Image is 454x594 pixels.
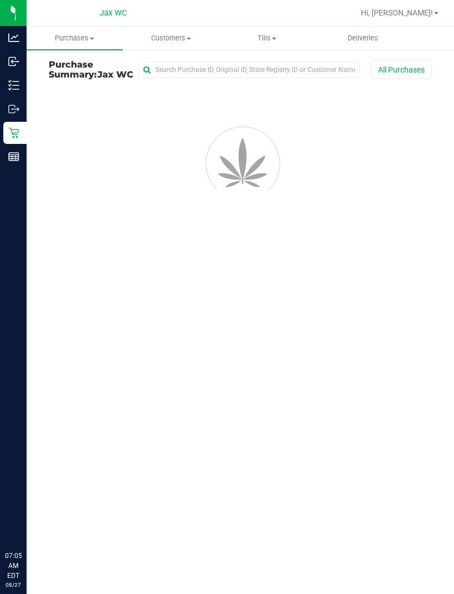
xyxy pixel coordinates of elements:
[5,551,22,581] p: 07:05 AM EDT
[219,27,315,50] a: Tills
[8,127,19,138] inline-svg: Retail
[361,8,433,17] span: Hi, [PERSON_NAME]!
[100,8,127,18] span: Jax WC
[8,80,19,91] inline-svg: Inventory
[138,61,360,78] input: Search Purchase ID, Original ID, State Registry ID or Customer Name...
[8,151,19,162] inline-svg: Reports
[123,33,219,43] span: Customers
[315,27,411,50] a: Deliveries
[219,33,314,43] span: Tills
[97,69,133,80] span: Jax WC
[5,581,22,589] p: 08/27
[8,32,19,43] inline-svg: Analytics
[371,60,432,79] button: All Purchases
[123,27,219,50] a: Customers
[8,104,19,115] inline-svg: Outbound
[49,60,138,79] h3: Purchase Summary:
[27,27,123,50] a: Purchases
[8,56,19,67] inline-svg: Inbound
[27,33,123,43] span: Purchases
[333,33,393,43] span: Deliveries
